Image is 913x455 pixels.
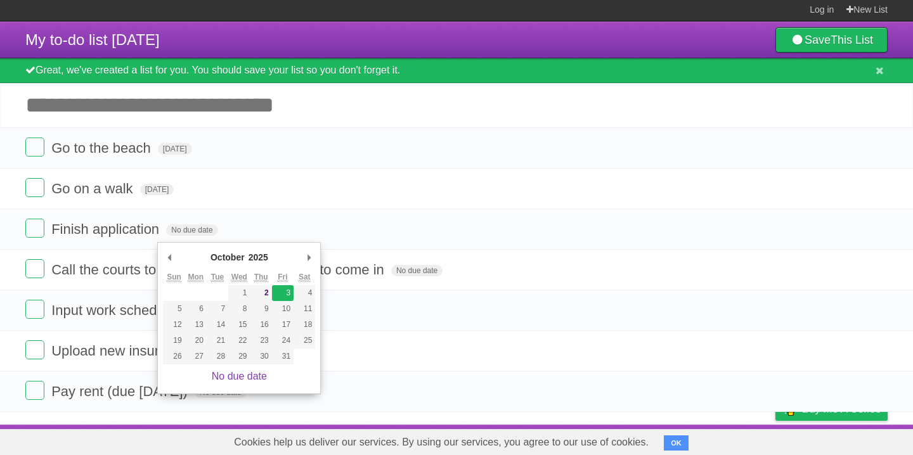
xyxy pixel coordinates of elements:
label: Done [25,178,44,197]
a: Suggest a feature [808,428,888,452]
button: 11 [294,301,315,317]
button: Previous Month [163,248,176,267]
b: This List [831,34,873,46]
button: 28 [207,349,228,364]
button: OK [664,435,689,451]
label: Done [25,219,44,238]
button: 22 [228,333,250,349]
button: 9 [250,301,272,317]
button: 8 [228,301,250,317]
span: Buy me a coffee [802,398,881,420]
span: Cookies help us deliver our services. By using our services, you agree to our use of cookies. [221,430,661,455]
button: 18 [294,317,315,333]
label: Done [25,340,44,359]
button: 12 [163,317,185,333]
div: October [209,248,247,267]
span: No due date [391,265,443,276]
button: 31 [272,349,294,364]
button: 27 [185,349,207,364]
button: 17 [272,317,294,333]
a: Privacy [759,428,792,452]
span: [DATE] [158,143,192,155]
button: Next Month [302,248,315,267]
button: 25 [294,333,315,349]
label: Done [25,300,44,319]
abbr: Monday [188,272,204,282]
span: Upload new insurance card [51,343,224,359]
abbr: Tuesday [211,272,224,282]
button: 4 [294,285,315,301]
span: Go on a walk [51,181,136,196]
abbr: Thursday [254,272,268,282]
button: 24 [272,333,294,349]
button: 2 [250,285,272,301]
a: Developers [649,428,700,452]
span: Finish application [51,221,162,237]
label: Done [25,381,44,400]
a: About [607,428,633,452]
button: 20 [185,333,207,349]
button: 7 [207,301,228,317]
button: 21 [207,333,228,349]
span: Call the courts to schedule a time and date to come in [51,262,387,278]
a: Terms [716,428,744,452]
button: 3 [272,285,294,301]
div: 2025 [247,248,270,267]
button: 10 [272,301,294,317]
button: 19 [163,333,185,349]
abbr: Saturday [299,272,311,282]
span: No due date [166,224,217,236]
button: 5 [163,301,185,317]
label: Done [25,259,44,278]
span: [DATE] [140,184,174,195]
button: 14 [207,317,228,333]
label: Done [25,138,44,157]
button: 13 [185,317,207,333]
button: 15 [228,317,250,333]
abbr: Friday [278,272,287,282]
abbr: Wednesday [231,272,247,282]
a: No due date [212,371,267,381]
button: 23 [250,333,272,349]
span: Go to the beach [51,140,154,156]
button: 16 [250,317,272,333]
button: 1 [228,285,250,301]
span: Input work schedule for [DATE] [51,302,247,318]
span: Pay rent (due [DATE]) [51,383,191,399]
abbr: Sunday [167,272,181,282]
button: 26 [163,349,185,364]
button: 6 [185,301,207,317]
a: SaveThis List [775,27,888,53]
button: 30 [250,349,272,364]
button: 29 [228,349,250,364]
span: My to-do list [DATE] [25,31,160,48]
